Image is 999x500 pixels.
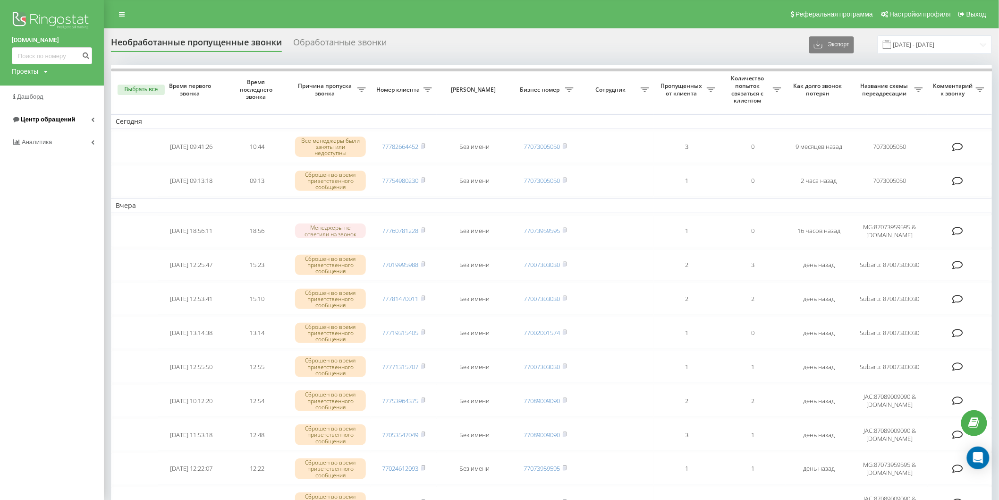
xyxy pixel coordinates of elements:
[786,385,852,417] td: день назад
[720,317,786,349] td: 0
[725,75,773,104] span: Количество попыток связаться с клиентом
[158,165,224,197] td: [DATE] 09:13:18
[437,165,512,197] td: Без имени
[12,47,92,64] input: Поиск по номеру
[786,215,852,247] td: 16 часов назад
[437,317,512,349] td: Без имени
[720,165,786,197] td: 0
[295,171,366,191] div: Сброшен во время приветственного сообщения
[295,224,366,238] div: Менеджеры не ответили на звонок
[654,385,720,417] td: 2
[720,385,786,417] td: 2
[654,453,720,485] td: 1
[295,356,366,377] div: Сброшен во время приветственного сообщения
[224,283,290,315] td: 15:10
[382,226,419,235] a: 77760781228
[437,283,512,315] td: Без имени
[295,137,366,157] div: Все менеджеры были заняты или недоступны
[232,78,283,101] span: Время последнего звонка
[786,317,852,349] td: день назад
[382,397,419,405] a: 77753964375
[659,82,707,97] span: Пропущенных от клиента
[224,385,290,417] td: 12:54
[932,82,976,97] span: Комментарий к звонку
[224,165,290,197] td: 09:13
[524,142,560,151] a: 77073005050
[852,385,928,417] td: JAC:87089009090 & [DOMAIN_NAME]
[524,294,560,303] a: 77007303030
[524,431,560,439] a: 77089009090
[158,351,224,383] td: [DATE] 12:55:50
[158,317,224,349] td: [DATE] 13:14:38
[445,86,504,94] span: [PERSON_NAME]
[517,86,565,94] span: Бизнес номер
[720,283,786,315] td: 2
[852,283,928,315] td: Subaru: 87007303030
[852,351,928,383] td: Subaru: 87007303030
[166,82,217,97] span: Время первого звонка
[224,131,290,163] td: 10:44
[437,249,512,281] td: Без имени
[654,215,720,247] td: 1
[852,215,928,247] td: MG:87073959595 & [DOMAIN_NAME]
[437,453,512,485] td: Без имени
[786,351,852,383] td: день назад
[852,419,928,451] td: JAC:87089009090 & [DOMAIN_NAME]
[720,351,786,383] td: 1
[786,165,852,197] td: 2 часа назад
[224,453,290,485] td: 12:22
[809,36,854,53] button: Экспорт
[796,10,873,18] span: Реферальная программа
[437,385,512,417] td: Без имени
[852,317,928,349] td: Subaru: 87007303030
[382,142,419,151] a: 77782664452
[654,351,720,383] td: 1
[17,93,43,100] span: Дашборд
[654,165,720,197] td: 1
[382,294,419,303] a: 77781470011
[295,289,366,310] div: Сброшен во время приветственного сообщения
[12,67,38,76] div: Проекты
[295,82,357,97] span: Причина пропуска звонка
[158,215,224,247] td: [DATE] 18:56:11
[382,464,419,473] a: 77024612093
[852,453,928,485] td: MG:87073959595 & [DOMAIN_NAME]
[524,464,560,473] a: 77073959595
[583,86,641,94] span: Сотрудник
[295,424,366,445] div: Сброшен во время приветственного сообщения
[852,249,928,281] td: Subaru: 87007303030
[158,131,224,163] td: [DATE] 09:41:26
[158,419,224,451] td: [DATE] 11:53:18
[654,317,720,349] td: 1
[857,82,914,97] span: Название схемы переадресации
[786,283,852,315] td: день назад
[12,9,92,33] img: Ringostat logo
[654,131,720,163] td: 3
[720,131,786,163] td: 0
[654,249,720,281] td: 2
[437,351,512,383] td: Без имени
[524,226,560,235] a: 77073959595
[720,215,786,247] td: 0
[224,419,290,451] td: 12:48
[524,260,560,269] a: 77007303030
[111,37,282,52] div: Необработанные пропущенные звонки
[224,351,290,383] td: 12:55
[786,453,852,485] td: день назад
[654,419,720,451] td: 3
[21,116,75,123] span: Центр обращений
[889,10,951,18] span: Настройки профиля
[437,419,512,451] td: Без имени
[295,390,366,411] div: Сброшен во время приветственного сообщения
[524,328,560,337] a: 77002001574
[720,419,786,451] td: 1
[22,138,52,146] span: Аналитика
[967,447,990,469] div: Open Intercom Messenger
[118,85,165,95] button: Выбрать все
[382,431,419,439] a: 77053547049
[224,249,290,281] td: 15:23
[654,283,720,315] td: 2
[794,82,845,97] span: Как долго звонок потерян
[437,131,512,163] td: Без имени
[786,131,852,163] td: 9 месяцев назад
